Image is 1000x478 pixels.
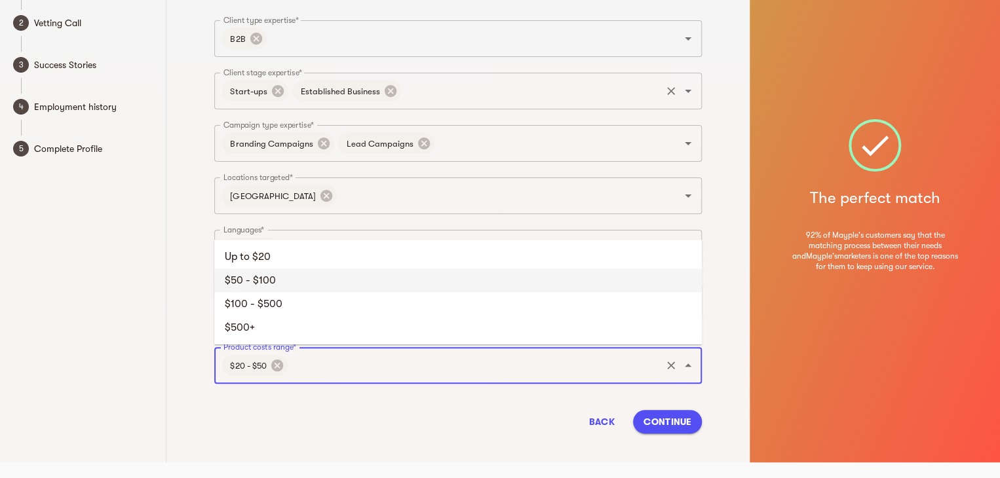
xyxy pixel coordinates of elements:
[214,245,702,268] li: Up to $20
[790,230,960,272] span: 92% of Mayple's customers say that the matching process between their needs and Mayple's marketer...
[644,414,691,430] span: Continue
[633,410,702,433] button: Continue
[34,15,153,31] span: Vetting Call
[222,190,323,202] span: [GEOGRAPHIC_DATA]
[810,187,940,208] h5: The perfect match
[679,187,697,205] button: Open
[679,134,697,153] button: Open
[679,29,697,48] button: Open
[214,292,702,316] li: $100 - $500
[662,356,680,375] button: Clear
[679,356,697,375] button: Close
[19,102,24,111] text: 4
[222,133,334,154] div: Branding Campaigns
[338,133,434,154] div: Lead Campaigns
[214,268,702,292] li: $50 - $100
[222,28,267,49] div: B2B
[222,81,288,101] div: Start-ups
[292,85,387,98] span: Established Business
[34,57,153,73] span: Success Stories
[222,185,337,206] div: [GEOGRAPHIC_DATA]
[338,138,421,150] span: Lead Campaigns
[679,82,697,100] button: Open
[222,138,320,150] span: Branding Campaigns
[222,359,274,372] span: $20 - $50
[222,355,288,376] div: $20 - $50
[662,82,680,100] button: Clear
[222,85,275,98] span: Start-ups
[222,33,253,45] span: B2B
[214,316,702,339] li: $500+
[34,141,153,156] span: Complete Profile
[586,414,617,430] span: Back
[19,144,24,153] text: 5
[581,410,623,433] button: Back
[19,60,24,69] text: 3
[19,18,24,28] text: 2
[34,99,153,115] span: Employment history
[292,81,401,101] div: Established Business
